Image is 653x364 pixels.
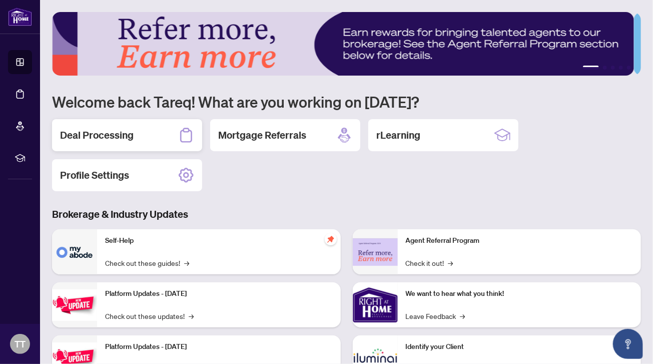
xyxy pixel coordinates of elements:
a: Check out these guides!→ [105,257,189,268]
h3: Brokerage & Industry Updates [52,207,641,221]
h2: Deal Processing [60,128,134,142]
span: → [189,310,194,321]
a: Leave Feedback→ [406,310,465,321]
p: We want to hear what you think! [406,288,633,299]
span: → [184,257,189,268]
a: Check out these updates!→ [105,310,194,321]
p: Platform Updates - [DATE] [105,288,333,299]
img: Slide 0 [52,12,634,76]
span: pushpin [325,233,337,245]
h2: rLearning [376,128,420,142]
img: We want to hear what you think! [353,282,398,327]
span: → [448,257,453,268]
button: Open asap [613,329,643,359]
h1: Welcome back Tareq! What are you working on [DATE]? [52,92,641,111]
span: TT [15,337,26,351]
button: 4 [619,66,623,70]
a: Check it out!→ [406,257,453,268]
button: 2 [603,66,607,70]
img: logo [8,8,32,26]
p: Platform Updates - [DATE] [105,341,333,352]
p: Agent Referral Program [406,235,633,246]
img: Platform Updates - July 21, 2025 [52,289,97,321]
h2: Profile Settings [60,168,129,182]
p: Self-Help [105,235,333,246]
button: 3 [611,66,615,70]
button: 1 [583,66,599,70]
img: Self-Help [52,229,97,274]
p: Identify your Client [406,341,633,352]
button: 5 [627,66,631,70]
img: Agent Referral Program [353,238,398,266]
h2: Mortgage Referrals [218,128,306,142]
span: → [460,310,465,321]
